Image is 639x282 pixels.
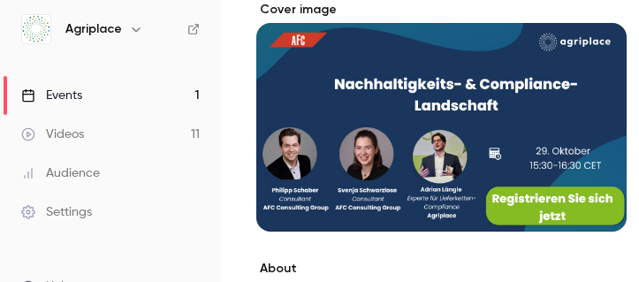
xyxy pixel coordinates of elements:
img: Agriplace [22,15,50,43]
div: Videos [21,126,84,143]
label: Cover image [256,1,627,19]
div: Events [21,87,82,104]
label: About [256,260,627,278]
div: Audience [21,164,100,182]
section: Cover image [256,1,627,232]
div: Settings [21,203,92,221]
h6: Agriplace [65,20,122,38]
